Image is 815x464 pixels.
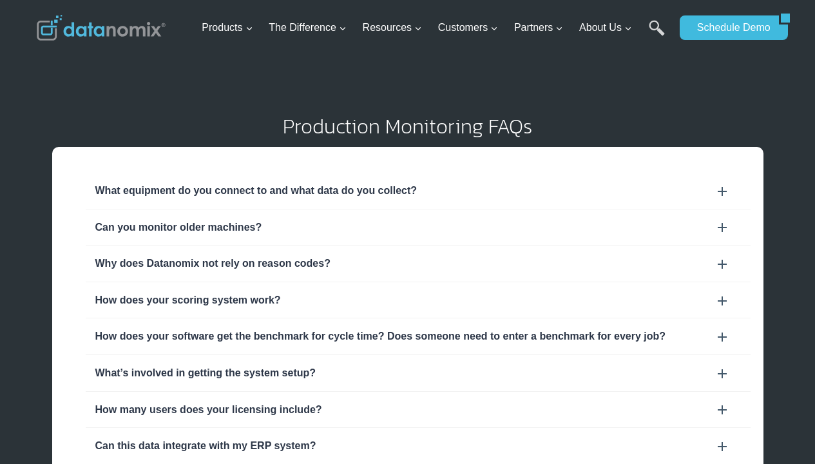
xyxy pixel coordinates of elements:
[95,255,741,272] div: Why does Datanomix not rely on reason codes?
[37,15,166,41] img: Datanomix
[202,19,253,36] span: Products
[438,19,498,36] span: Customers
[37,116,779,137] h2: Production Monitoring FAQs
[95,182,741,199] div: What equipment do you connect to and what data do you collect?
[649,20,665,49] a: Search
[95,401,741,418] div: How many users does your licensing include?
[197,7,673,49] nav: Primary Navigation
[86,355,751,391] div: What’s involved in getting the system setup?
[86,318,751,354] div: How does your software get the benchmark for cycle time? Does someone need to enter a benchmark f...
[579,19,632,36] span: About Us
[95,292,741,309] div: How does your scoring system work?
[86,209,751,246] div: Can you monitor older machines?
[95,219,741,236] div: Can you monitor older machines?
[95,438,741,454] div: Can this data integrate with my ERP system?
[86,173,751,209] div: What equipment do you connect to and what data do you collect?
[86,246,751,282] div: Why does Datanomix not rely on reason codes?
[86,282,751,318] div: How does your scoring system work?
[269,19,347,36] span: The Difference
[95,365,741,382] div: What’s involved in getting the system setup?
[86,428,751,464] div: Can this data integrate with my ERP system?
[680,15,779,40] a: Schedule Demo
[86,392,751,428] div: How many users does your licensing include?
[363,19,422,36] span: Resources
[95,328,741,345] div: How does your software get the benchmark for cycle time? Does someone need to enter a benchmark f...
[514,19,563,36] span: Partners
